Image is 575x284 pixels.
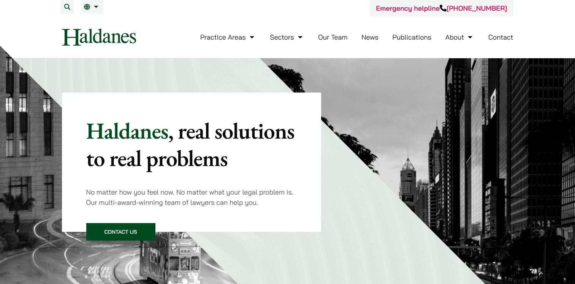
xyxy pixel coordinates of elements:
a: Our Team [318,33,347,41]
a: About [445,33,474,41]
a: Publications [393,33,432,41]
a: News [361,33,379,41]
p: No matter how you feel now. No matter what your legal problem is. Our multi-award-winning team of... [86,187,297,207]
a: Contact Us [86,223,155,241]
mark: , real solutions to real problems [86,116,295,173]
p: Haldanes [86,117,297,172]
a: Practice Areas [200,33,256,41]
a: Emergency helpline[PHONE_NUMBER] [376,4,507,13]
img: Logo of Haldanes [62,29,136,46]
a: Contact [488,33,513,41]
a: Sectors [270,33,304,41]
a: EN [84,4,100,10]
